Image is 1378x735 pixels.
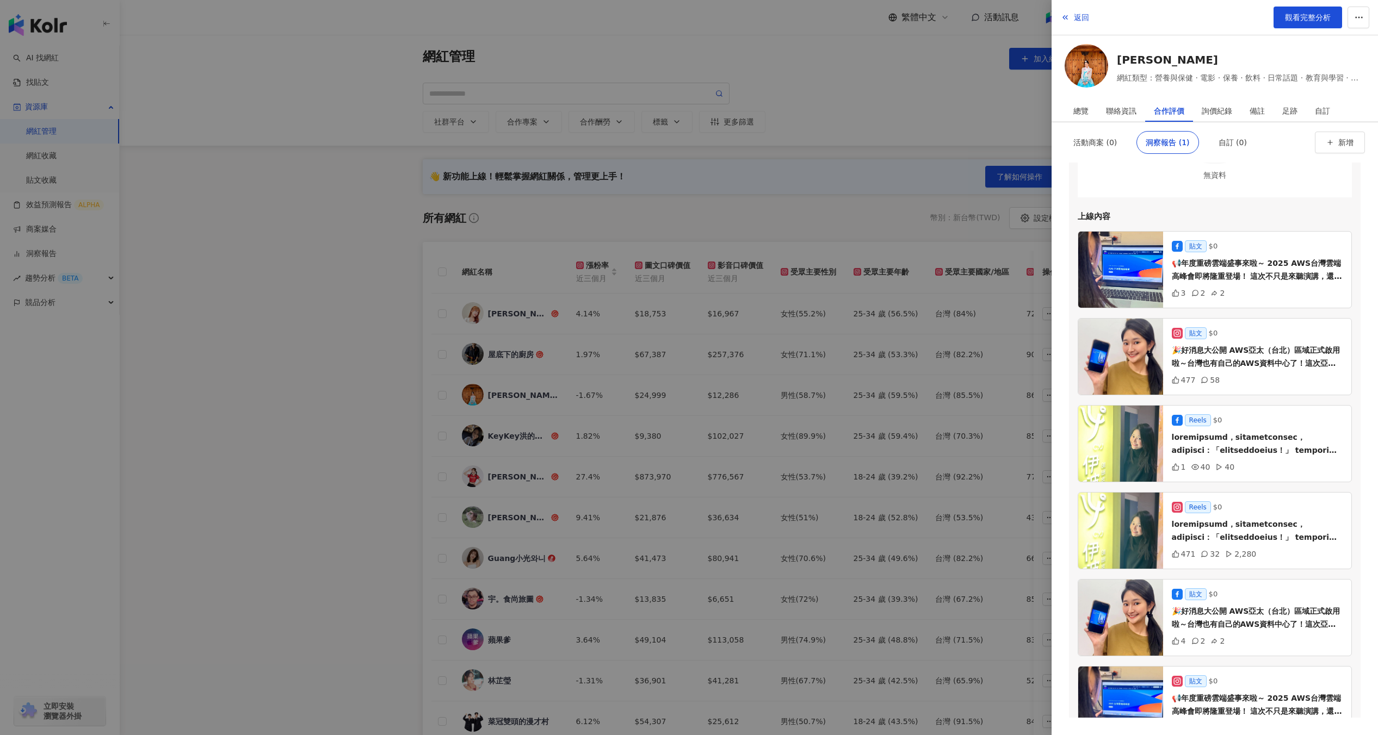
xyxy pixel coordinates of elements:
[1172,548,1196,560] div: 471
[1201,374,1220,386] div: 58
[1209,241,1218,252] div: $0
[1213,415,1222,426] div: $0
[1285,13,1331,22] span: 觀看完整分析
[1250,100,1265,122] div: 備註
[1065,44,1108,88] img: KOL Avatar
[1185,501,1211,513] span: Reels
[1172,257,1343,283] div: 📢年度重磅雲端盛事來啦～ 2025 AWS台灣雲端高峰會即將隆重登場！ 這次不只是來聽演講，還要帶你全面探索最新啟用的AWS亞太（台北）區域 💡來自全球與在地企業領袖的主題分享 🧠70+場分堂議...
[1078,319,1163,396] img: post-image
[1078,580,1163,657] img: post-image
[1078,169,1352,181] div: 無資料
[1172,518,1343,544] div: loremipsumd，sitametconsec， adipisci：「elitseddoeius！」 tempori，utlabo etd magn a3、7enima minimven 「...
[1172,344,1343,370] div: 🎉好消息大公開 AWS亞太（台北）區域正式啟用啦～台灣也有自己的AWS資料中心了！這次亞馬遜可是下重本，宣布將投資超過50億美元🔥全力支援台灣的雲端發展🚀 為了慶祝這個超級重要的時刻，AWS還推...
[1191,287,1206,299] div: 2
[1185,240,1207,252] span: 貼文
[1215,461,1234,473] div: 40
[1185,675,1207,687] span: 貼文
[1172,635,1186,647] div: 4
[1078,232,1163,309] img: post-image
[1282,100,1297,122] div: 足跡
[1225,548,1256,560] div: 2,280
[1172,374,1196,386] div: 477
[1315,100,1330,122] div: 自訂
[1117,72,1365,84] span: 網紅類型：營養與保健 · 電影 · 保養 · 飲料 · 日常話題 · 教育與學習 · 美食 · 運動
[1078,231,1352,308] div: post-image貼文$0📢年度重磅雲端盛事來啦～ 2025 AWS台灣雲端高峰會即將隆重登場！ 這次不只是來聽演講，還要帶你全面探索最新啟用的AWS亞太（台北）區域 💡來自全球與在地企業領袖...
[1106,100,1136,122] div: 聯絡資訊
[1191,461,1210,473] div: 40
[1172,461,1186,473] div: 1
[1074,13,1089,22] span: 返回
[1315,132,1365,153] button: 新增
[1209,589,1218,600] div: $0
[1073,100,1089,122] div: 總覽
[1213,502,1222,513] div: $0
[1060,7,1090,28] button: 返回
[1219,132,1247,153] div: 自訂 (0)
[1172,431,1343,457] div: loremipsumd，sitametconsec， adipisci：「elitseddoeius！」 tempori，utlabo etd magn a3、7enima minimven 「...
[1078,210,1352,222] div: 上線內容
[1201,548,1220,560] div: 32
[1172,605,1343,631] div: 🎉好消息大公開 AWS亞太（台北）區域正式啟用啦～台灣也有自己的AWS資料中心了！這次亞馬遜可是下重本，宣布將投資超過50億美元🔥全力支援台灣的雲端發展🚀 為了慶祝這個超級重要的時刻，AWS還推...
[1338,138,1354,147] span: 新增
[1172,692,1343,718] div: 📢年度重磅雲端盛事來啦～ 2025 AWS台灣雲端高峰會即將隆重登場！ 這次不只是來聽演講，還要帶你全面探索最新啟用的AWS亞太（台北）區域 💡來自全球與在地企業領袖的主題分享 🧠70+場分堂議...
[1209,328,1218,339] div: $0
[1117,52,1365,67] a: [PERSON_NAME]
[1274,7,1342,28] a: 觀看完整分析
[1209,676,1218,687] div: $0
[1078,493,1163,570] img: post-image
[1185,414,1211,426] span: Reels
[1078,579,1352,656] div: post-image貼文$0🎉好消息大公開 AWS亞太（台北）區域正式啟用啦～台灣也有自己的AWS資料中心了！這次亞馬遜可是下重本，宣布將投資超過50億美元🔥全力支援台灣的雲端發展🚀 為了慶祝這...
[1191,635,1206,647] div: 2
[1154,100,1184,122] div: 合作評價
[1210,287,1225,299] div: 2
[1065,44,1108,91] a: KOL Avatar
[1073,132,1117,153] div: 活動商案 (0)
[1202,100,1232,122] div: 詢價紀錄
[1172,287,1186,299] div: 3
[1185,327,1207,339] span: 貼文
[1078,492,1352,569] div: post-imageReels$0loremipsumd，sitametconsec， adipisci：「elitseddoeius！」 tempori，utlabo etd magn a3、...
[1078,405,1352,482] div: post-imageReels$0loremipsumd，sitametconsec， adipisci：「elitseddoeius！」 tempori，utlabo etd magn a3、...
[1078,406,1163,483] img: post-image
[1146,132,1189,153] div: 洞察報告 (1)
[1078,318,1352,395] div: post-image貼文$0🎉好消息大公開 AWS亞太（台北）區域正式啟用啦～台灣也有自己的AWS資料中心了！這次亞馬遜可是下重本，宣布將投資超過50億美元🔥全力支援台灣的雲端發展🚀 為了慶祝這...
[1185,588,1207,600] span: 貼文
[1210,635,1225,647] div: 2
